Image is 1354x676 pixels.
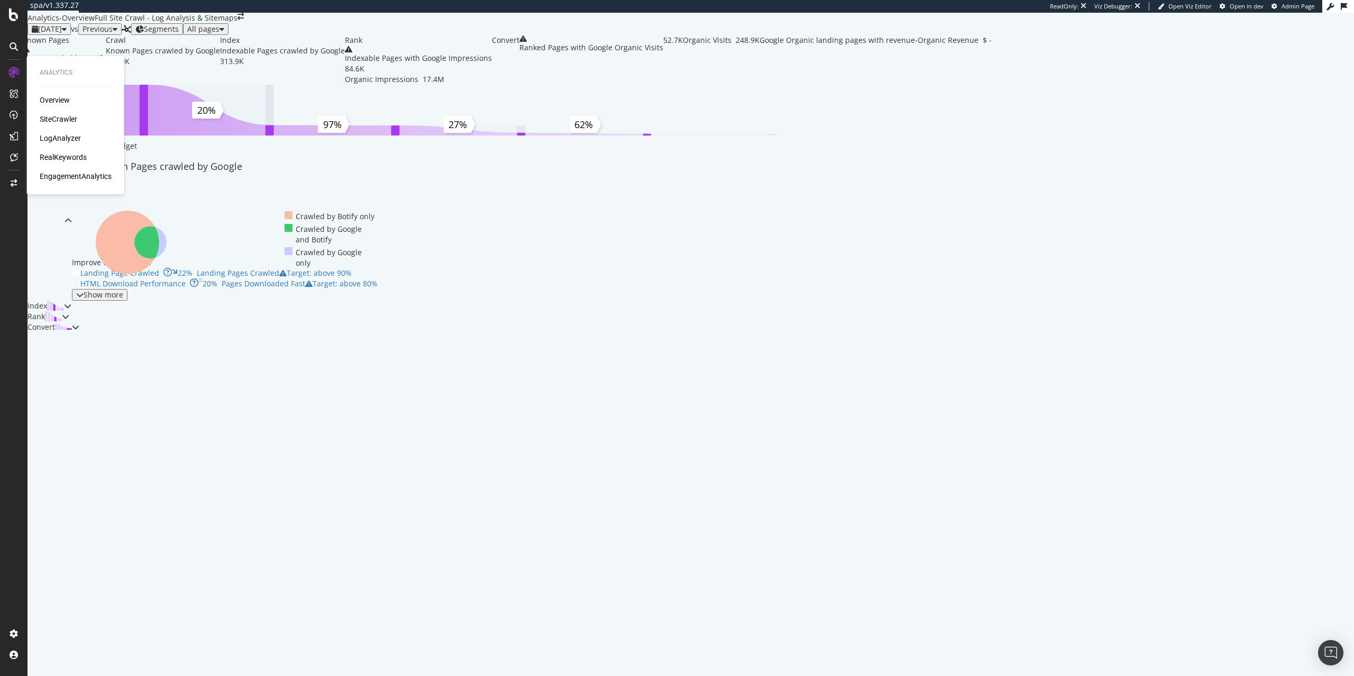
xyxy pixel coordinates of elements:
[22,35,69,46] div: Known Pages
[345,35,362,46] div: Rank
[220,56,345,67] div: 313.9K
[144,24,179,34] span: Segments
[131,23,183,35] button: Segments
[1282,2,1314,10] span: Admin Page
[492,35,519,46] div: Convert
[285,224,374,245] div: Crawled by Google and Botify
[47,301,64,311] img: block-icon
[83,24,113,34] span: Previous
[1318,640,1343,665] div: Open Intercom Messenger
[983,35,992,85] div: $ -
[1168,2,1212,10] span: Open Viz Editor
[1158,2,1212,11] a: Open Viz Editor
[575,118,593,131] text: 62%
[683,35,731,85] div: Organic Visits
[40,95,70,105] a: Overview
[95,13,237,23] div: Full Site Crawl - Log Analysis & Sitemaps
[183,23,228,35] button: All pages
[237,13,244,20] div: arrow-right-arrow-left
[220,46,345,56] div: Indexable Pages crawled by Google
[78,23,122,35] button: Previous
[1050,2,1078,11] div: ReadOnly:
[323,118,342,131] text: 97%
[345,64,492,74] div: 84.6K
[663,35,683,85] div: 52.7K
[1220,2,1264,11] a: Open in dev
[40,152,87,163] a: RealKeywords
[40,68,112,77] div: Analytics
[449,118,468,131] text: 27%
[97,160,242,174] div: Known Pages crawled by Google
[1094,2,1132,11] div: Viz Debugger:
[28,23,71,35] button: [DATE]
[40,133,81,143] a: LogAnalyzer
[220,35,240,46] div: Index
[28,322,55,332] div: Convert
[84,291,123,299] div: Show more
[40,171,112,182] a: EngagementAnalytics
[40,114,77,124] a: SiteCrawler
[1271,2,1314,11] a: Admin Page
[28,141,48,301] div: Crawl
[106,35,126,46] div: Crawl
[915,35,918,85] div: -
[22,53,106,64] div: Pages crawled by Botify
[423,74,444,85] div: 17.4M
[28,13,95,23] div: Analytics - Overview
[1230,2,1264,10] span: Open in dev
[106,46,220,56] div: Known Pages crawled by Google
[760,35,915,46] div: Google Organic landing pages with revenue
[736,35,760,85] div: 248.9K
[198,278,203,282] img: Equal
[28,301,47,311] div: Index
[345,53,492,64] div: Indexable Pages with Google Impressions
[285,247,374,268] div: Crawled by Google only
[45,311,62,321] img: block-icon
[519,42,663,53] div: Ranked Pages with Google Organic Visits
[285,211,374,222] div: Crawled by Botify only
[55,322,72,332] img: block-icon
[38,24,62,34] span: 2025 Sep. 9th
[197,104,216,116] text: 20%
[28,311,45,322] div: Rank
[918,35,978,85] div: Organic Revenue
[345,74,418,85] div: Organic Impressions
[187,24,219,34] span: All pages
[106,56,220,67] div: 323.0K
[71,24,78,34] span: vs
